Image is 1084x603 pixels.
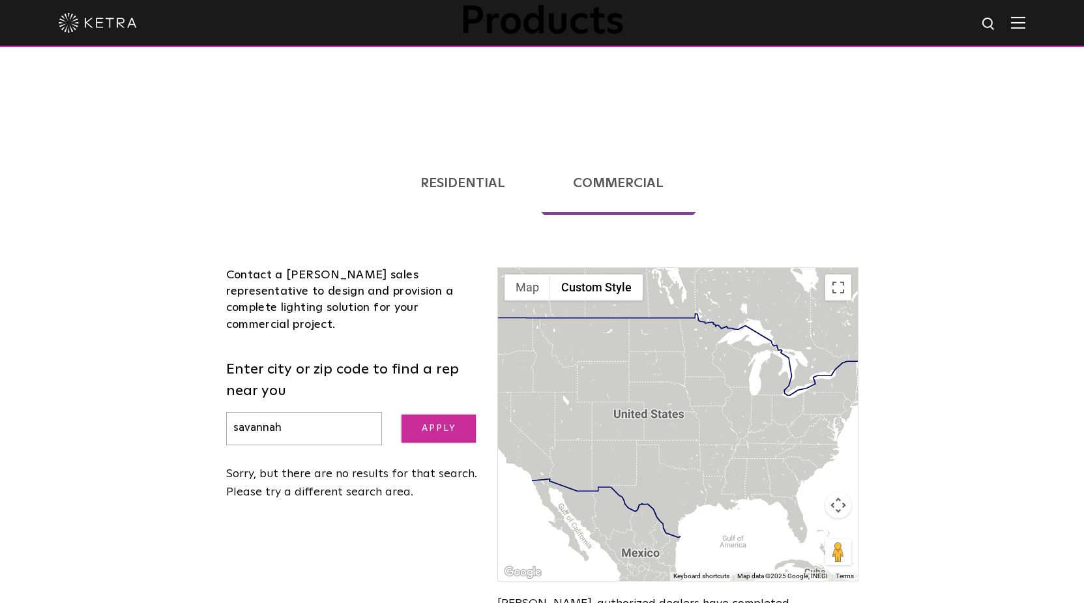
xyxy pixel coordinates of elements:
img: Hamburger%20Nav.svg [1011,16,1025,29]
input: Apply [402,415,476,443]
button: Keyboard shortcuts [673,572,729,581]
button: Drag Pegman onto the map to open Street View [825,539,851,565]
button: Custom Style [550,274,643,301]
button: Toggle fullscreen view [825,274,851,301]
img: search icon [981,16,997,33]
span: Map data ©2025 Google, INEGI [737,572,828,580]
a: Open this area in Google Maps (opens a new window) [501,564,544,581]
a: Terms (opens in new tab) [836,572,854,580]
div: Contact a [PERSON_NAME] sales representative to design and provision a complete lighting solution... [226,267,478,333]
div: Sorry, but there are no results for that search. Please try a different search area. [226,465,478,503]
input: Enter city or zip code [226,412,383,445]
button: Show street map [505,274,550,301]
a: Residential [388,151,538,215]
img: Google [501,564,544,581]
label: Enter city or zip code to find a rep near you [226,359,478,402]
button: Map camera controls [825,492,851,518]
img: ketra-logo-2019-white [59,13,137,33]
a: Commercial [541,151,697,215]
